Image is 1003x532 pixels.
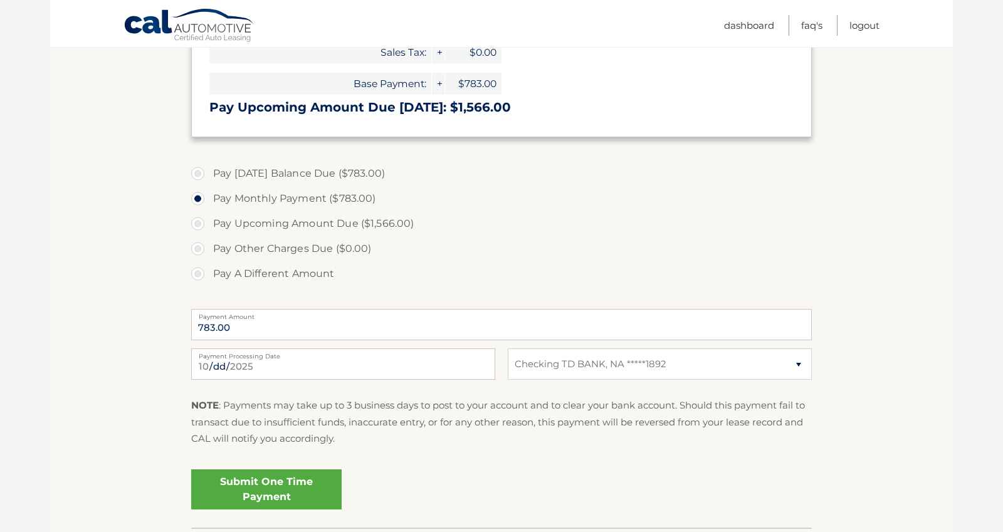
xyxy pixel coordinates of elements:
input: Payment Date [191,348,495,380]
span: $783.00 [445,73,501,95]
a: Cal Automotive [123,8,255,44]
h3: Pay Upcoming Amount Due [DATE]: $1,566.00 [209,100,794,115]
input: Payment Amount [191,309,812,340]
label: Pay [DATE] Balance Due ($783.00) [191,161,812,186]
strong: NOTE [191,399,219,411]
label: Pay A Different Amount [191,261,812,286]
label: Payment Processing Date [191,348,495,358]
span: Sales Tax: [209,41,431,63]
a: FAQ's [801,15,822,36]
label: Pay Monthly Payment ($783.00) [191,186,812,211]
p: : Payments may take up to 3 business days to post to your account and to clear your bank account.... [191,397,812,447]
span: $0.00 [445,41,501,63]
a: Logout [849,15,880,36]
span: + [432,73,444,95]
label: Pay Other Charges Due ($0.00) [191,236,812,261]
label: Payment Amount [191,309,812,319]
a: Dashboard [724,15,774,36]
span: + [432,41,444,63]
a: Submit One Time Payment [191,469,342,509]
label: Pay Upcoming Amount Due ($1,566.00) [191,211,812,236]
span: Base Payment: [209,73,431,95]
